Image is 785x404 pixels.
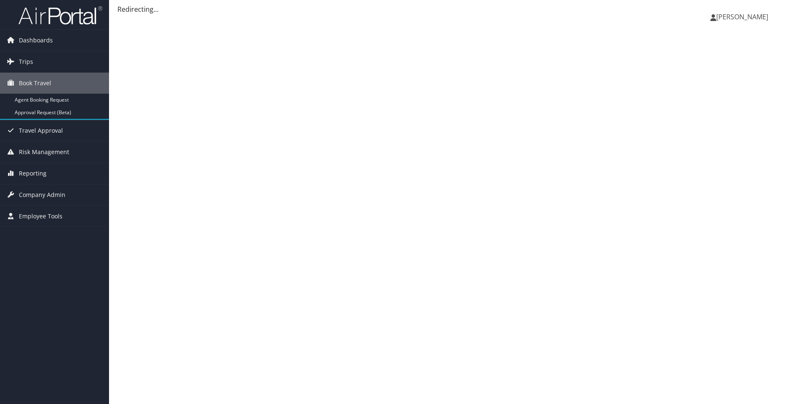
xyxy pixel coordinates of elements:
[117,4,777,14] div: Redirecting...
[710,4,777,29] a: [PERSON_NAME]
[716,12,768,21] span: [PERSON_NAME]
[19,184,65,205] span: Company Admin
[19,51,33,72] span: Trips
[19,142,69,163] span: Risk Management
[19,73,51,94] span: Book Travel
[19,120,63,141] span: Travel Approval
[19,30,53,51] span: Dashboards
[19,163,47,184] span: Reporting
[19,206,62,227] span: Employee Tools
[18,5,102,25] img: airportal-logo.png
